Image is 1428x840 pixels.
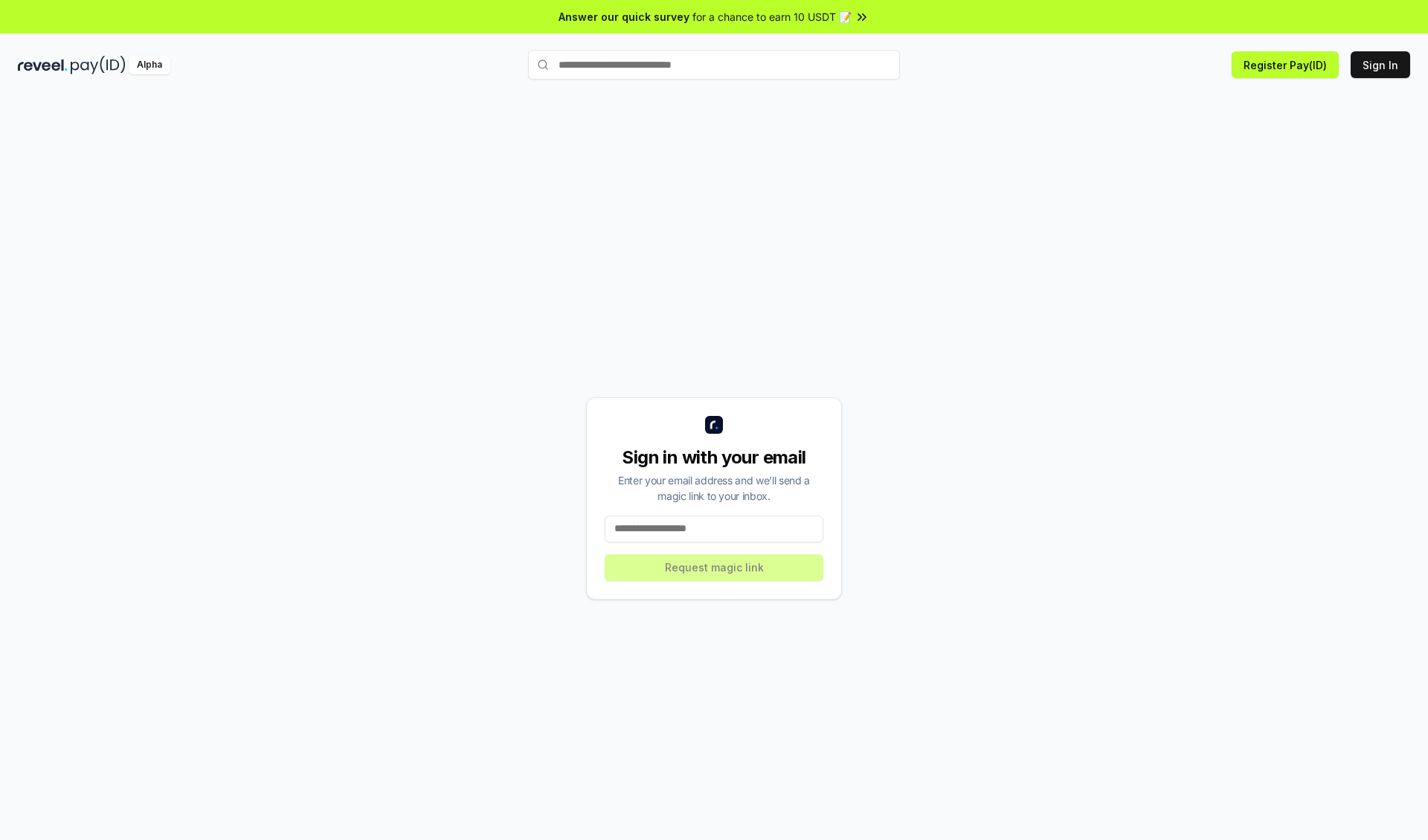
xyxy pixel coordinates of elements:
div: Enter your email address and we’ll send a magic link to your inbox. [605,472,823,504]
span: for a chance to earn 10 USDT 📝 [692,9,852,25]
img: pay_id [71,56,126,74]
button: Sign In [1351,51,1410,78]
span: Answer our quick survey [559,9,689,25]
div: Sign in with your email [605,446,823,469]
img: logo_small [705,416,723,434]
img: reveel_dark [18,56,68,74]
button: Register Pay(ID) [1232,51,1339,78]
div: Alpha [129,56,170,74]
